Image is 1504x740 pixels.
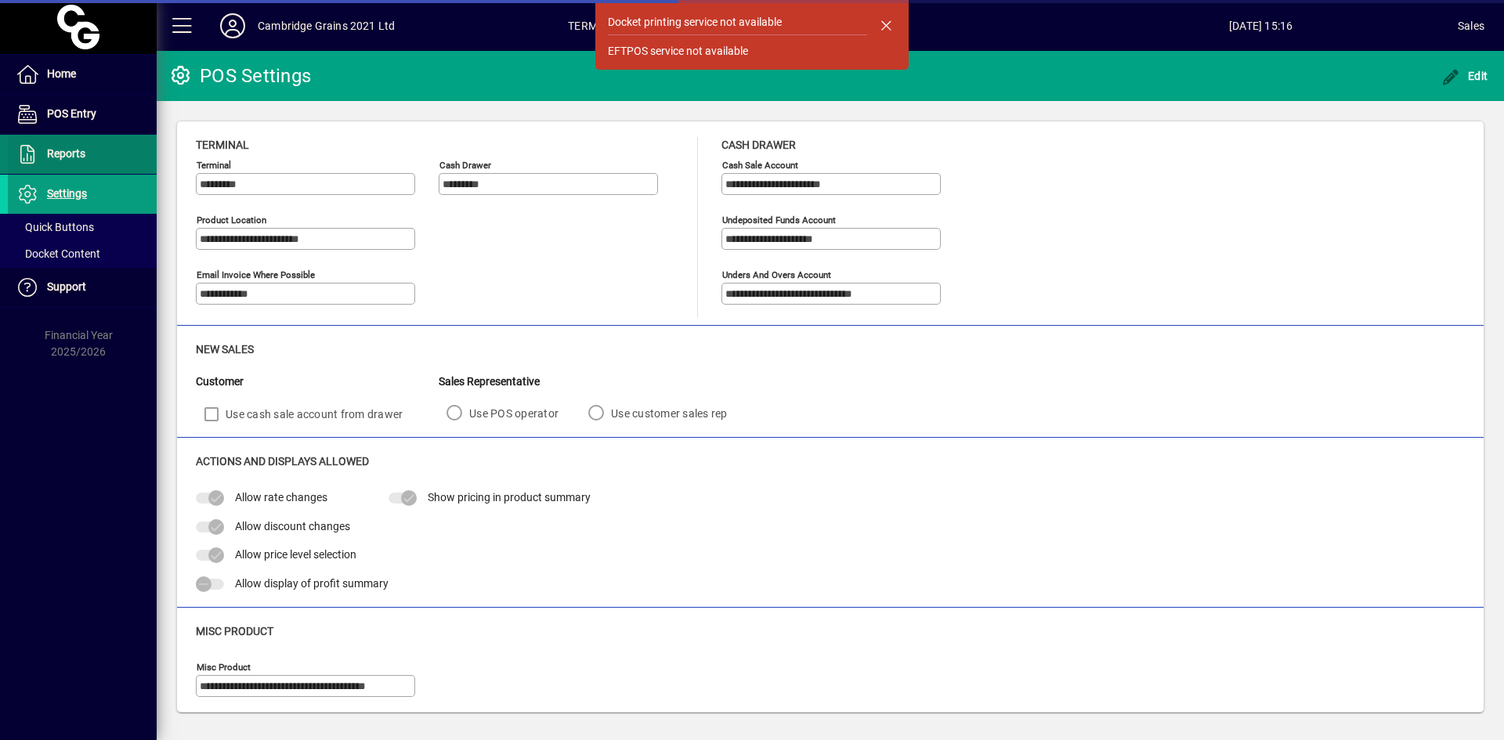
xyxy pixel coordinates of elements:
mat-label: Terminal [197,160,231,171]
span: Allow display of profit summary [235,577,389,590]
a: Reports [8,135,157,174]
a: Home [8,55,157,94]
span: New Sales [196,343,254,356]
span: Settings [47,187,87,200]
span: Allow price level selection [235,548,356,561]
span: Allow discount changes [235,520,350,532]
span: Quick Buttons [16,221,94,233]
a: Docket Content [8,240,157,267]
button: Edit [1437,62,1492,90]
span: Allow rate changes [235,491,327,504]
div: POS Settings [168,63,311,88]
div: Cambridge Grains 2021 Ltd [258,13,395,38]
a: Quick Buttons [8,214,157,240]
mat-label: Misc Product [197,662,251,673]
span: Cash Drawer [721,139,796,151]
mat-label: Email Invoice where possible [197,269,315,280]
div: EFTPOS service not available [608,43,748,60]
div: Sales [1458,13,1484,38]
span: POS Entry [47,107,96,120]
mat-label: Product location [197,215,266,226]
span: Actions and Displays Allowed [196,455,369,467]
span: Home [47,67,76,80]
div: Customer [196,374,439,390]
a: Support [8,268,157,307]
mat-label: Cash sale account [722,160,798,171]
span: Reports [47,147,85,160]
span: TERMINAL2 [568,13,629,38]
mat-label: Undeposited Funds Account [722,215,836,226]
span: Docket Content [16,247,100,260]
span: Misc Product [196,625,273,637]
span: Show pricing in product summary [428,491,591,504]
span: Edit [1441,70,1488,82]
span: Terminal [196,139,249,151]
div: Sales Representative [439,374,750,390]
span: Support [47,280,86,293]
button: Profile [208,12,258,40]
span: [DATE] 15:16 [1064,13,1458,38]
mat-label: Unders and Overs Account [722,269,831,280]
a: POS Entry [8,95,157,134]
mat-label: Cash Drawer [439,160,491,171]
